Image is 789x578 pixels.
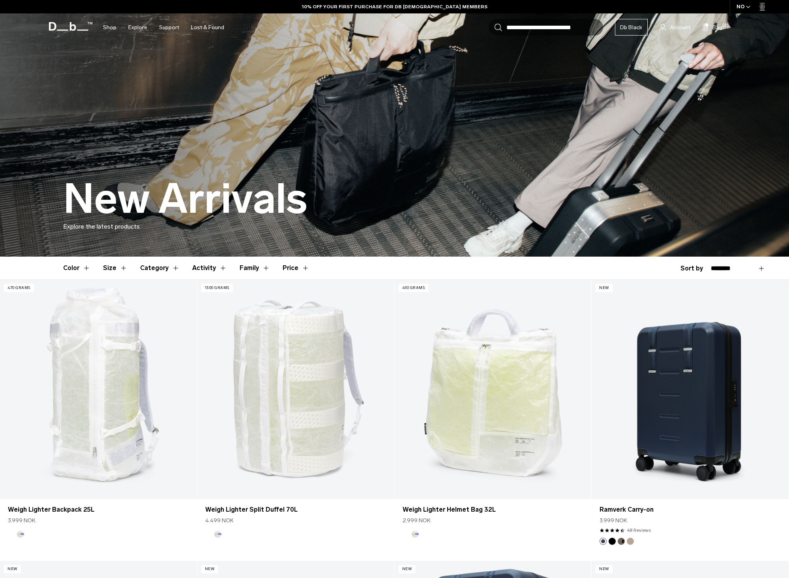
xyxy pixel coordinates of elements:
button: Fogbow Beige [627,538,634,545]
a: Explore [128,13,147,41]
button: Blue Hour [600,538,607,545]
button: Black Out [609,538,616,545]
a: Weigh Lighter Split Duffel 70L [197,280,394,499]
button: Toggle Filter [103,257,127,280]
button: Bag (2) [702,23,722,32]
span: Account [670,23,690,32]
span: 4.499 NOK [205,516,234,525]
span: 3.999 NOK [8,516,36,525]
button: Diffusion [205,531,212,538]
button: Forest Green [618,538,625,545]
button: Toggle Filter [63,257,90,280]
button: Diffusion [8,531,15,538]
button: Toggle Filter [240,257,270,280]
a: Shop [103,13,116,41]
a: 48 reviews [627,527,651,534]
a: Weigh Lighter Helmet Bag 32L [395,280,592,499]
span: Bag [712,23,722,32]
a: Ramverk Carry-on [592,280,789,499]
p: New [4,565,21,573]
a: Lost & Found [191,13,224,41]
span: 3.999 NOK [600,516,627,525]
p: 450 grams [399,284,429,292]
a: 10% OFF YOUR FIRST PURCHASE FOR DB [DEMOGRAPHIC_DATA] MEMBERS [302,3,487,10]
p: 470 grams [4,284,34,292]
a: Weigh Lighter Split Duffel 70L [205,505,386,514]
button: Aurora [17,531,24,538]
p: New [596,284,613,292]
button: Toggle Filter [140,257,180,280]
button: Toggle Filter [192,257,227,280]
span: 2.999 NOK [403,516,431,525]
a: Support [159,13,179,41]
p: New [201,565,218,573]
a: Ramverk Carry-on [600,505,781,514]
p: New [596,565,613,573]
p: Explore the latest products. [63,222,726,231]
button: Toggle Price [283,257,309,280]
nav: Main Navigation [97,13,230,41]
a: Weigh Lighter Helmet Bag 32L [403,505,584,514]
p: 1300 grams [201,284,233,292]
a: Db Black [615,19,648,36]
h1: New Arrivals [63,176,307,222]
a: Account [660,23,690,32]
p: New [399,565,416,573]
button: Aurora [412,531,419,538]
button: Aurora [214,531,221,538]
button: Diffusion [403,531,410,538]
span: (2) [722,23,729,29]
a: Weigh Lighter Backpack 25L [8,505,189,514]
